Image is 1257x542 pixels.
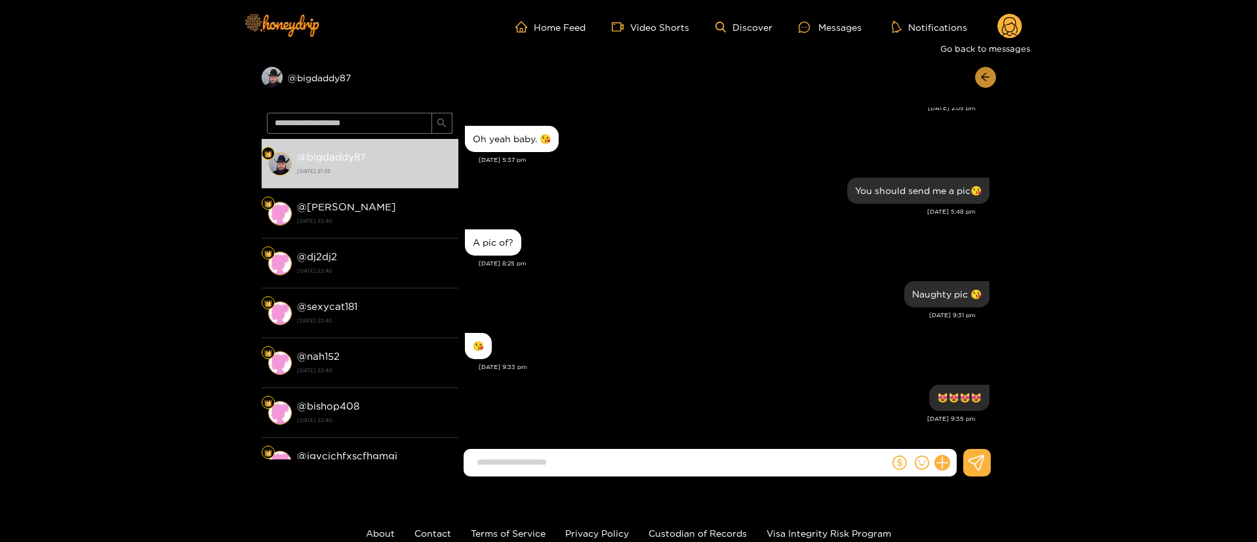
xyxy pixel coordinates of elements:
img: conversation [268,401,292,425]
div: Naughty pic 😘 [912,289,982,300]
div: Aug. 22, 5:48 pm [847,178,989,204]
button: arrow-left [975,67,996,88]
img: Fan Level [264,349,272,357]
div: Go back to messages [935,38,1035,59]
strong: [DATE] 21:35 [297,165,452,177]
a: Terms of Service [471,528,546,538]
span: search [437,118,447,129]
div: @bigdaddy87 [262,67,458,88]
div: [DATE] 2:05 pm [465,104,976,113]
div: Aug. 22, 9:35 pm [929,385,989,411]
a: Video Shorts [612,21,689,33]
div: [DATE] 5:48 pm [465,207,976,216]
a: Discover [715,22,772,33]
div: Aug. 22, 5:37 pm [465,126,559,152]
a: Custodian of Records [648,528,747,538]
strong: [DATE] 22:40 [297,364,452,376]
strong: @ bishop408 [297,400,359,412]
img: conversation [268,152,292,176]
img: Fan Level [264,200,272,208]
strong: @ nah152 [297,351,340,362]
strong: @ bigdaddy87 [297,151,366,163]
div: Messages [799,20,862,35]
div: Aug. 22, 9:31 pm [904,281,989,307]
div: [DATE] 9:35 pm [465,414,976,423]
img: conversation [268,202,292,225]
img: Fan Level [264,449,272,457]
button: Notifications [888,20,971,33]
a: Privacy Policy [565,528,629,538]
strong: @ dj2dj2 [297,251,337,262]
div: Oh yeah baby. 😘 [473,134,551,144]
span: smile [915,455,929,470]
div: [DATE] 8:25 pm [479,259,989,268]
span: video-camera [612,21,630,33]
div: You should send me a pic😘 [855,185,982,196]
a: Visa Integrity Risk Program [767,528,891,538]
img: conversation [268,301,292,325]
img: conversation [268,451,292,474]
div: A pic of? [473,237,513,248]
strong: [DATE] 22:40 [297,215,452,227]
img: Fan Level [264,150,272,158]
span: home [515,21,534,33]
a: About [366,528,395,538]
img: Fan Level [264,300,272,307]
a: Contact [414,528,451,538]
div: 😻😻😻😻 [937,393,982,403]
img: Fan Level [264,399,272,407]
div: Aug. 22, 9:33 pm [465,333,492,359]
div: [DATE] 9:31 pm [465,311,976,320]
strong: @ jgvcjchfxscfhgmgj [297,450,397,461]
strong: [DATE] 22:40 [297,414,452,426]
strong: [DATE] 22:40 [297,315,452,326]
span: arrow-left [980,72,990,83]
div: [DATE] 5:37 pm [479,155,989,165]
span: dollar [892,455,907,470]
button: search [431,113,452,134]
div: 😘 [473,341,484,351]
div: [DATE] 9:33 pm [479,362,989,372]
button: dollar [890,453,909,473]
img: conversation [268,252,292,275]
strong: [DATE] 22:40 [297,265,452,277]
a: Home Feed [515,21,586,33]
div: Aug. 22, 8:25 pm [465,229,521,256]
strong: @ sexycat181 [297,301,357,312]
strong: @ [PERSON_NAME] [297,201,396,212]
img: conversation [268,351,292,375]
img: Fan Level [264,250,272,258]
